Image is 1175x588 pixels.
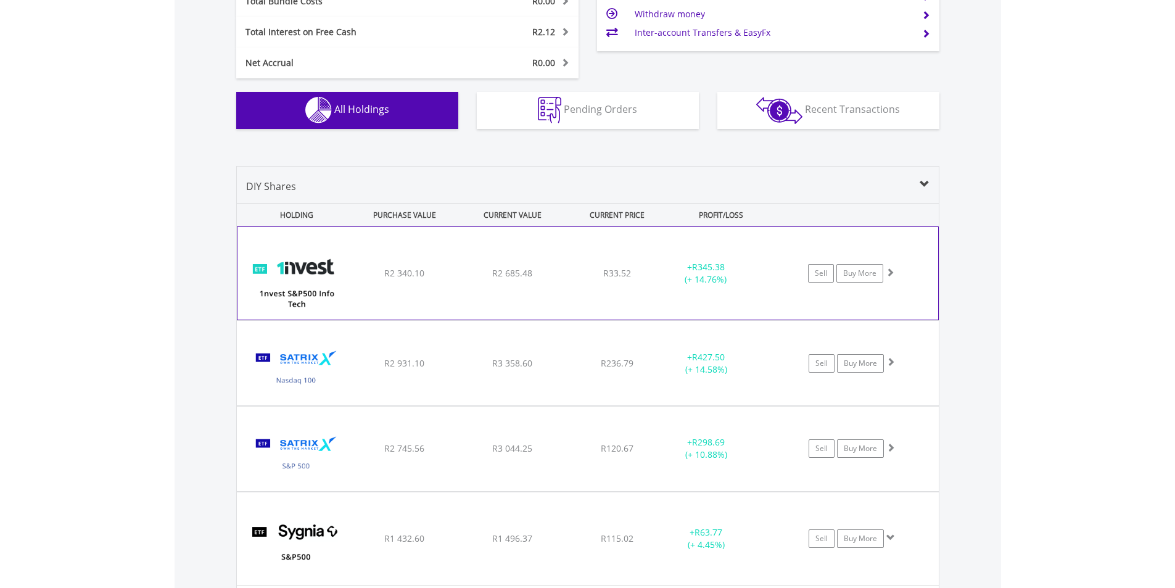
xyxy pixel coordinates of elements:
img: holdings-wht.png [305,97,332,123]
span: Pending Orders [564,102,637,116]
span: R236.79 [601,357,633,369]
div: + (+ 4.45%) [660,526,753,551]
a: Buy More [837,529,884,548]
div: PROFIT/LOSS [669,204,774,226]
div: + (+ 10.88%) [660,436,753,461]
div: + (+ 14.76%) [659,261,752,286]
td: Inter-account Transfers & EasyFx [635,23,912,42]
button: Pending Orders [477,92,699,129]
a: Sell [808,264,834,283]
a: Sell [809,439,835,458]
span: R63.77 [695,526,722,538]
a: Sell [809,529,835,548]
span: R115.02 [601,532,633,544]
div: Net Accrual [236,57,436,69]
span: R33.52 [603,267,631,279]
span: R2 685.48 [492,267,532,279]
span: R298.69 [692,436,725,448]
a: Buy More [837,439,884,458]
span: R2 340.10 [384,267,424,279]
div: + (+ 14.58%) [660,351,753,376]
img: TFSA.STXNDQ.png [243,336,349,402]
a: Buy More [836,264,883,283]
span: All Holdings [334,102,389,116]
img: TFSA.ETF5IT.png [244,242,350,317]
span: R0.00 [532,57,555,68]
button: Recent Transactions [717,92,939,129]
div: PURCHASE VALUE [352,204,458,226]
a: Buy More [837,354,884,373]
span: R345.38 [692,261,725,273]
img: transactions-zar-wht.png [756,97,802,124]
span: R427.50 [692,351,725,363]
div: CURRENT VALUE [460,204,566,226]
span: DIY Shares [246,180,296,193]
div: CURRENT PRICE [567,204,666,226]
button: All Holdings [236,92,458,129]
span: R120.67 [601,442,633,454]
span: R3 044.25 [492,442,532,454]
span: R2.12 [532,26,555,38]
span: R2 931.10 [384,357,424,369]
span: R1 432.60 [384,532,424,544]
div: HOLDING [237,204,350,226]
a: Sell [809,354,835,373]
img: pending_instructions-wht.png [538,97,561,123]
td: Withdraw money [635,5,912,23]
span: R3 358.60 [492,357,532,369]
img: TFSA.STX500.png [243,422,349,488]
span: Recent Transactions [805,102,900,116]
span: R1 496.37 [492,532,532,544]
span: R2 745.56 [384,442,424,454]
img: TFSA.SYG500.png [243,508,349,582]
div: Total Interest on Free Cash [236,26,436,38]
